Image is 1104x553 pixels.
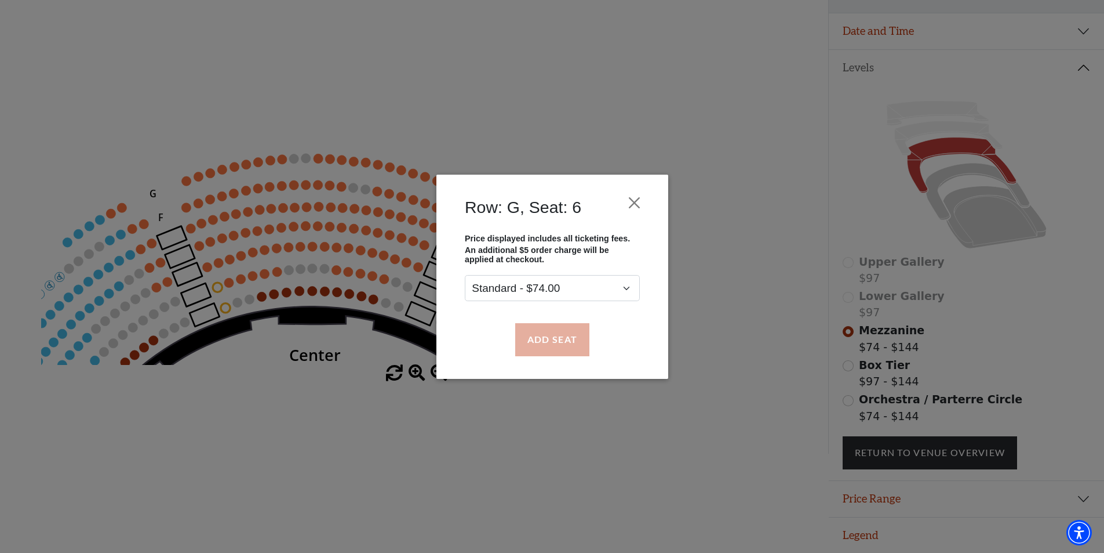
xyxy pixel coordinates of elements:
[465,245,640,264] p: An additional $5 order charge will be applied at checkout.
[515,323,589,356] button: Add Seat
[623,191,645,214] button: Close
[1066,520,1092,545] div: Accessibility Menu
[465,197,581,217] h4: Row: G, Seat: 6
[465,233,640,243] p: Price displayed includes all ticketing fees.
